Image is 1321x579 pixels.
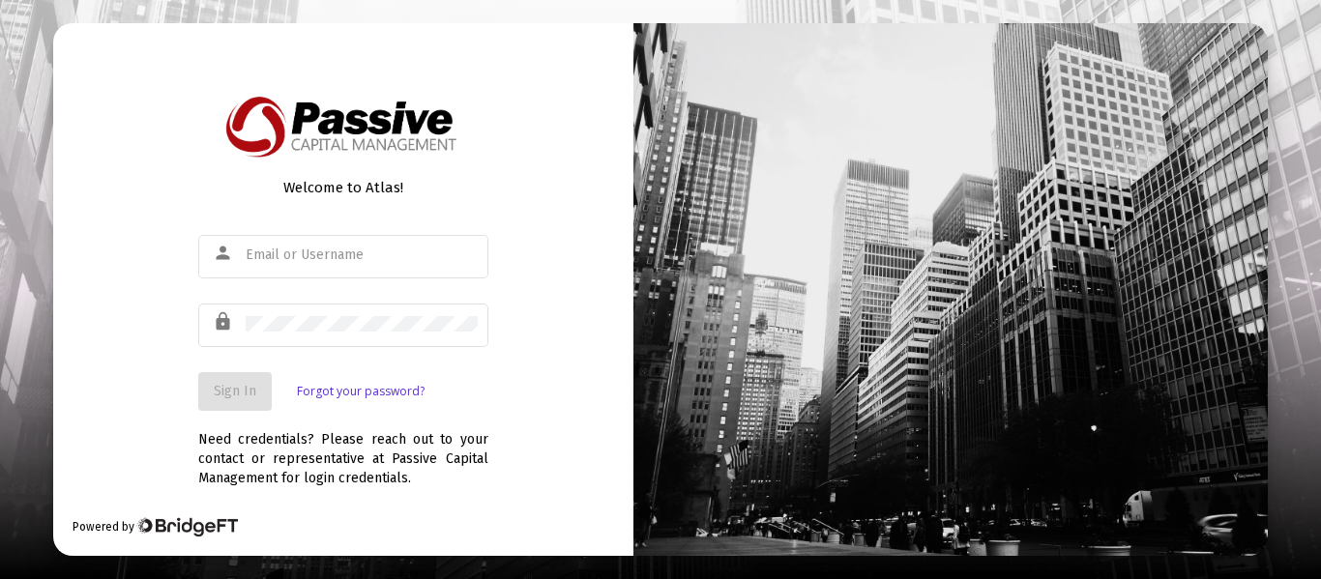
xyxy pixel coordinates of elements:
img: Bridge Financial Technology Logo [136,517,238,536]
div: Welcome to Atlas! [198,178,488,197]
input: Email or Username [246,247,478,263]
div: Need credentials? Please reach out to your contact or representative at Passive Capital Managemen... [198,411,488,488]
span: Sign In [214,383,256,399]
button: Sign In [198,372,272,411]
img: Logo [221,91,465,163]
mat-icon: person [213,242,236,265]
div: Powered by [73,517,238,536]
mat-icon: lock [213,310,236,333]
a: Forgot your password? [297,382,425,401]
